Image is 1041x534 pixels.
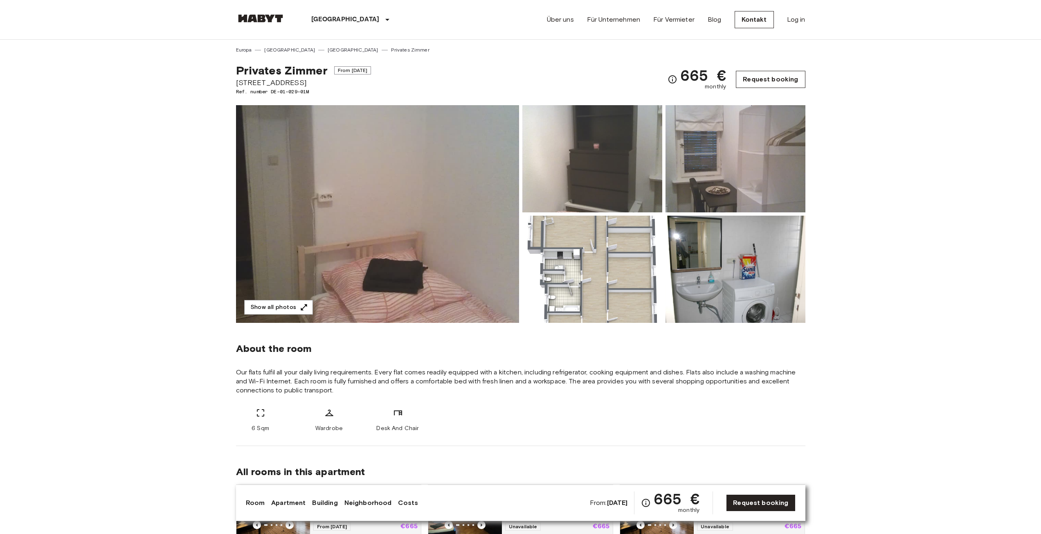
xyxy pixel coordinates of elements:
[246,498,265,508] a: Room
[654,491,699,506] span: 665 €
[236,77,371,88] span: [STREET_ADDRESS]
[315,424,343,433] span: Wardrobe
[522,105,662,212] img: Picture of unit DE-01-029-01M
[636,521,645,529] button: Previous image
[668,74,677,84] svg: Check cost overview for full price breakdown. Please note that discounts apply to new joiners onl...
[398,498,418,508] a: Costs
[785,523,802,530] p: €665
[236,88,371,95] span: Ref. number DE-01-029-01M
[313,523,351,531] span: From [DATE]
[271,498,306,508] a: Apartment
[477,521,486,529] button: Previous image
[736,71,805,88] a: Request booking
[312,498,337,508] a: Building
[334,66,371,74] span: From [DATE]
[391,46,429,54] a: Privates Zimmer
[311,15,380,25] p: [GEOGRAPHIC_DATA]
[236,105,519,323] img: Marketing picture of unit DE-01-029-01M
[708,15,722,25] a: Blog
[697,523,733,531] span: Unavailable
[547,15,574,25] a: Über uns
[666,105,805,212] img: Picture of unit DE-01-029-01M
[522,216,662,323] img: Picture of unit DE-01-029-01M
[328,46,378,54] a: [GEOGRAPHIC_DATA]
[286,521,294,529] button: Previous image
[236,14,285,23] img: Habyt
[376,424,419,433] span: Desk And Chair
[505,523,541,531] span: Unavailable
[445,521,453,529] button: Previous image
[681,68,726,83] span: 665 €
[253,521,261,529] button: Previous image
[252,424,269,433] span: 6 Sqm
[653,15,695,25] a: Für Vermieter
[641,498,651,508] svg: Check cost overview for full price breakdown. Please note that discounts apply to new joiners onl...
[244,300,313,315] button: Show all photos
[787,15,805,25] a: Log in
[400,523,418,530] p: €665
[593,523,610,530] p: €665
[236,342,805,355] span: About the room
[236,46,252,54] a: Europa
[726,494,795,511] a: Request booking
[705,83,726,91] span: monthly
[678,506,699,514] span: monthly
[607,499,628,507] b: [DATE]
[344,498,392,508] a: Neighborhood
[669,521,677,529] button: Previous image
[236,368,805,395] span: Our flats fulfil all your daily living requirements. Every flat comes readily equipped with a kit...
[236,63,328,77] span: Privates Zimmer
[264,46,315,54] a: [GEOGRAPHIC_DATA]
[666,216,805,323] img: Picture of unit DE-01-029-01M
[236,466,805,478] span: All rooms in this apartment
[735,11,774,28] a: Kontakt
[587,15,640,25] a: Für Unternehmen
[590,498,628,507] span: From:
